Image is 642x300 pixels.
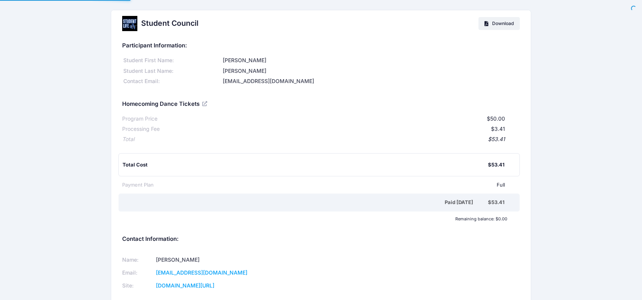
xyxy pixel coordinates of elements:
[122,77,222,85] div: Contact Email:
[492,20,514,26] span: Download
[122,236,520,243] h5: Contact Information:
[122,101,208,108] h5: Homecoming Dance Tickets
[488,199,505,206] div: $53.41
[122,67,222,75] div: Student Last Name:
[488,161,505,169] div: $53.41
[156,282,214,289] a: [DOMAIN_NAME][URL]
[202,100,208,107] a: View Registration Details
[478,17,520,30] a: Download
[122,254,154,267] td: Name:
[122,181,154,189] div: Payment Plan
[122,42,520,49] h5: Participant Information:
[122,125,160,133] div: Processing Fee
[118,217,511,221] div: Remaining balance: $0.00
[124,199,488,206] div: Paid [DATE]
[487,115,505,122] span: $50.00
[156,269,247,276] a: [EMAIL_ADDRESS][DOMAIN_NAME]
[154,181,505,189] div: Full
[122,115,157,123] div: Program Price
[141,19,198,28] h2: Student Council
[154,254,311,267] td: [PERSON_NAME]
[122,280,154,292] td: Site:
[222,67,520,75] div: [PERSON_NAME]
[123,161,488,169] div: Total Cost
[122,135,134,143] div: Total
[134,135,505,143] div: $53.41
[122,267,154,280] td: Email:
[122,57,222,64] div: Student First Name:
[222,77,520,85] div: [EMAIL_ADDRESS][DOMAIN_NAME]
[222,57,520,64] div: [PERSON_NAME]
[160,125,505,133] div: $3.41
